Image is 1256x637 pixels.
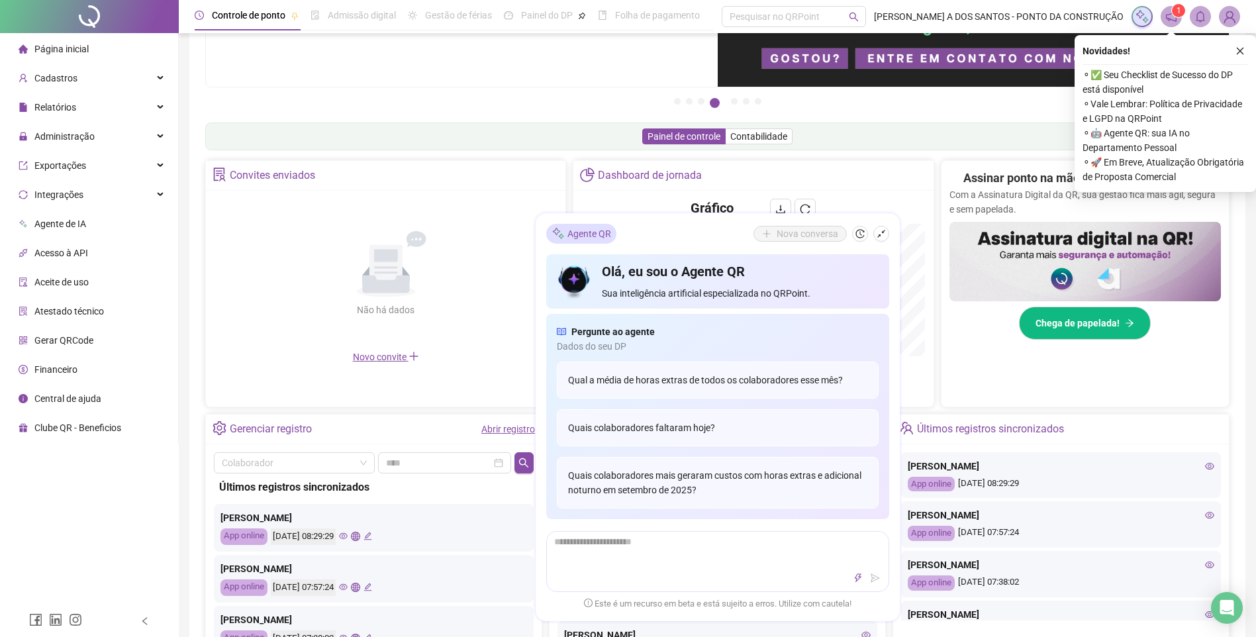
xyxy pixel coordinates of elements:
sup: 1 [1172,4,1185,17]
span: Este é um recurso em beta e está sujeito a erros. Utilize com cautela! [584,597,851,611]
span: gift [19,423,28,432]
span: Novidades ! [1083,44,1130,58]
img: banner%2F02c71560-61a6-44d4-94b9-c8ab97240462.png [949,222,1221,301]
span: ⚬ 🤖 Agente QR: sua IA no Departamento Pessoal [1083,126,1248,155]
span: solution [19,307,28,316]
a: Abrir registro [481,424,535,434]
span: Folha de pagamento [615,10,700,21]
button: 4 [710,98,720,108]
span: solution [213,168,226,181]
span: api [19,248,28,258]
span: eye [1205,560,1214,569]
div: Não há dados [325,303,447,317]
span: Administração [34,131,95,142]
span: Gestão de férias [425,10,492,21]
span: Contabilidade [730,131,787,142]
h4: Gráfico [691,199,734,217]
span: edit [363,583,372,591]
button: 6 [743,98,749,105]
span: Painel de controle [648,131,720,142]
span: Cadastros [34,73,77,83]
div: [PERSON_NAME] [908,558,1214,572]
span: Atestado técnico [34,306,104,317]
span: ⚬ ✅ Seu Checklist de Sucesso do DP está disponível [1083,68,1248,97]
span: audit [19,277,28,287]
span: Admissão digital [328,10,396,21]
button: 2 [686,98,693,105]
span: Gerar QRCode [34,335,93,346]
span: eye [339,583,348,591]
div: [PERSON_NAME] [220,612,527,627]
div: [DATE] 08:29:29 [908,477,1214,492]
button: Chega de papelada! [1019,307,1151,340]
div: Quais colaboradores mais geraram custos com horas extras e adicional noturno em setembro de 2025? [557,457,879,509]
span: arrow-right [1125,318,1134,328]
span: Pergunte ao agente [571,324,655,339]
span: thunderbolt [853,573,863,583]
div: App online [220,579,267,596]
img: sparkle-icon.fc2bf0ac1784a2077858766a79e2daf3.svg [1135,9,1149,24]
span: sync [19,190,28,199]
div: App online [908,575,955,591]
button: 5 [731,98,738,105]
span: Novo convite [353,352,419,362]
span: 1 [1177,6,1181,15]
span: Financeiro [34,364,77,375]
span: exclamation-circle [584,599,593,607]
span: close [1235,46,1245,56]
span: search [518,458,529,468]
span: reload [800,204,810,215]
span: export [19,161,28,170]
span: instagram [69,613,82,626]
span: file [19,103,28,112]
span: sun [408,11,417,20]
span: Página inicial [34,44,89,54]
div: Convites enviados [230,164,315,187]
div: [PERSON_NAME] [220,562,527,576]
span: Relatórios [34,102,76,113]
div: Agente QR [546,224,616,244]
h2: Assinar ponto na mão? Isso ficou no passado! [963,169,1206,187]
button: Nova conversa [753,226,847,242]
span: eye [1205,511,1214,520]
span: eye [1205,610,1214,619]
div: Qual a média de horas extras de todos os colaboradores esse mês? [557,362,879,399]
div: App online [908,526,955,541]
span: Aceite de uso [34,277,89,287]
div: [PERSON_NAME] [908,459,1214,473]
div: [DATE] 07:38:02 [908,575,1214,591]
div: Quais colaboradores faltaram hoje? [557,409,879,446]
h4: Olá, eu sou o Agente QR [602,262,878,281]
span: Central de ajuda [34,393,101,404]
span: download [775,204,786,215]
img: sparkle-icon.fc2bf0ac1784a2077858766a79e2daf3.svg [552,226,565,240]
span: Acesso à API [34,248,88,258]
span: dollar [19,365,28,374]
span: left [140,616,150,626]
span: facebook [29,613,42,626]
div: Open Intercom Messenger [1211,592,1243,624]
div: App online [908,477,955,492]
p: Com a Assinatura Digital da QR, sua gestão fica mais ágil, segura e sem papelada. [949,187,1221,217]
span: Agente de IA [34,219,86,229]
div: Gerenciar registro [230,418,312,440]
div: [DATE] 07:57:24 [908,526,1214,541]
span: Dados do seu DP [557,339,879,354]
span: Integrações [34,189,83,200]
span: Clube QR - Beneficios [34,422,121,433]
div: [DATE] 08:29:29 [271,528,336,545]
span: Sua inteligência artificial especializada no QRPoint. [602,286,878,301]
span: shrink [877,229,886,238]
span: Chega de papelada! [1036,316,1120,330]
span: setting [213,421,226,435]
span: global [351,583,360,591]
span: pushpin [578,12,586,20]
span: Exportações [34,160,86,171]
div: [PERSON_NAME] [908,607,1214,622]
div: App online [220,528,267,545]
span: bell [1194,11,1206,23]
span: clock-circle [195,11,204,20]
button: 7 [755,98,761,105]
span: read [557,324,566,339]
button: send [867,570,883,586]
